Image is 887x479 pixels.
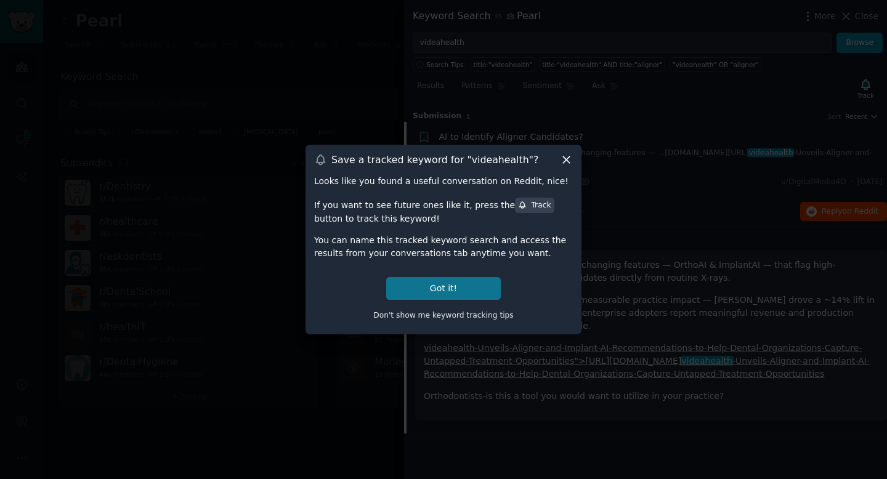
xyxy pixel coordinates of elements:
div: Looks like you found a useful conversation on Reddit, nice! [314,175,573,188]
div: If you want to see future ones like it, press the button to track this keyword! [314,196,573,225]
button: Got it! [386,277,501,300]
div: You can name this tracked keyword search and access the results from your conversations tab anyti... [314,234,573,260]
span: Don't show me keyword tracking tips [373,311,514,320]
h3: Save a tracked keyword for " videahealth "? [331,153,538,166]
div: Track [518,200,551,211]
